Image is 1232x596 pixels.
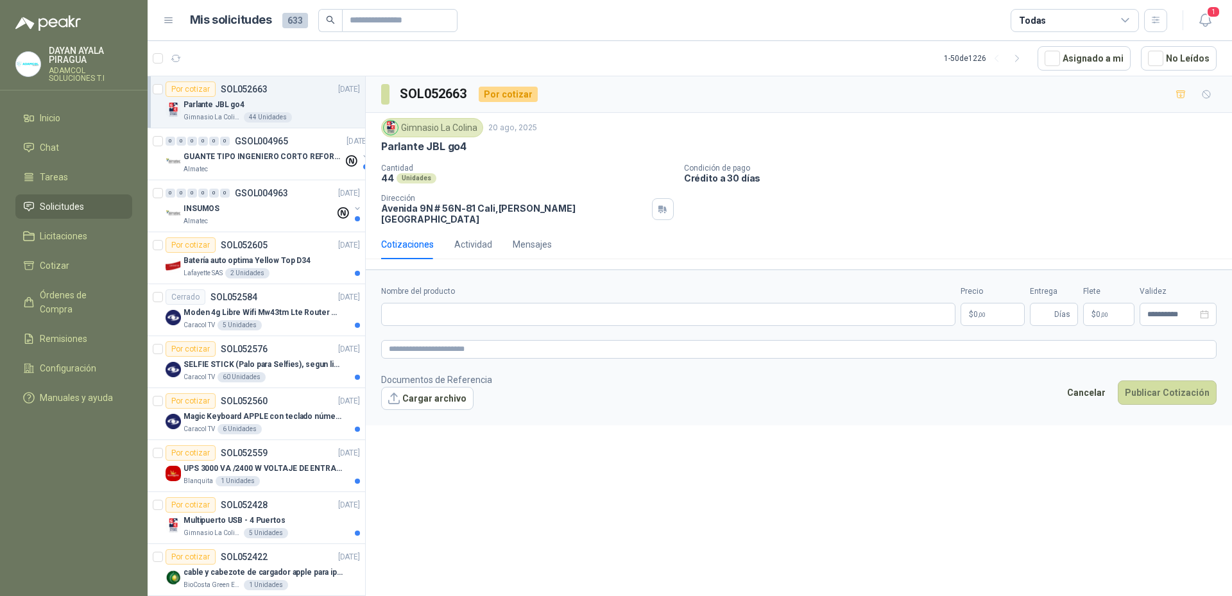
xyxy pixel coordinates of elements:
span: Tareas [40,170,68,184]
span: ,00 [1100,311,1108,318]
p: 44 [381,173,394,183]
label: Entrega [1030,285,1078,298]
a: Solicitudes [15,194,132,219]
a: Tareas [15,165,132,189]
a: Chat [15,135,132,160]
div: 0 [209,189,219,198]
button: No Leídos [1141,46,1217,71]
span: Chat [40,140,59,155]
span: ,00 [978,311,986,318]
span: $ [1091,311,1096,318]
div: 60 Unidades [218,372,266,382]
img: Company Logo [166,258,181,273]
div: 2 Unidades [225,268,269,278]
p: Caracol TV [184,424,215,434]
p: $0,00 [961,303,1025,326]
a: 0 0 0 0 0 0 GSOL004963[DATE] Company LogoINSUMOSAlmatec [166,185,363,226]
p: Parlante JBL go4 [381,140,466,153]
p: INSUMOS [184,203,219,215]
div: Por cotizar [479,87,538,102]
p: Batería auto optima Yellow Top D34 [184,255,311,267]
p: SOL052560 [221,396,268,405]
label: Precio [961,285,1025,298]
a: Cotizar [15,253,132,278]
a: Por cotizarSOL052576[DATE] Company LogoSELFIE STICK (Palo para Selfies), segun link adjuntoCaraco... [148,336,365,388]
p: SOL052428 [221,500,268,509]
label: Validez [1140,285,1217,298]
div: 1 Unidades [216,476,260,486]
p: $ 0,00 [1083,303,1134,326]
p: Almatec [184,216,208,226]
span: 1 [1206,6,1220,18]
span: 0 [973,311,986,318]
div: Por cotizar [166,445,216,461]
a: Licitaciones [15,224,132,248]
p: Crédito a 30 días [684,173,1227,183]
span: 0 [1096,311,1108,318]
p: Gimnasio La Colina [184,112,241,123]
span: Manuales y ayuda [40,391,113,405]
h3: SOL052663 [400,84,468,104]
img: Company Logo [16,52,40,76]
p: [DATE] [338,551,360,563]
p: Magic Keyboard APPLE con teclado númerico en Español Plateado [184,411,343,423]
p: UPS 3000 VA /2400 W VOLTAJE DE ENTRADA / SALIDA 12V ON LINE [184,463,343,475]
span: search [326,15,335,24]
img: Logo peakr [15,15,81,31]
img: Company Logo [166,518,181,533]
div: 0 [187,137,197,146]
p: SOL052584 [210,293,257,302]
p: Cantidad [381,164,674,173]
span: Días [1054,303,1070,325]
p: [DATE] [338,83,360,96]
p: Blanquita [184,476,213,486]
p: Condición de pago [684,164,1227,173]
button: Asignado a mi [1038,46,1131,71]
div: 1 - 50 de 1226 [944,48,1027,69]
p: SOL052605 [221,241,268,250]
img: Company Logo [166,570,181,585]
span: Órdenes de Compra [40,288,120,316]
p: [DATE] [338,291,360,303]
div: Por cotizar [166,497,216,513]
span: Remisiones [40,332,87,346]
button: Cargar archivo [381,387,474,410]
div: 44 Unidades [244,112,292,123]
span: Inicio [40,111,60,125]
p: [DATE] [338,239,360,251]
a: Por cotizarSOL052605[DATE] Company LogoBatería auto optima Yellow Top D34Lafayette SAS2 Unidades [148,232,365,284]
p: cable y cabezote de cargador apple para iphone [184,566,343,579]
img: Company Logo [384,121,398,135]
img: Company Logo [166,310,181,325]
div: 0 [187,189,197,198]
p: [DATE] [346,135,368,148]
div: 5 Unidades [244,528,288,538]
p: Avenida 9N # 56N-81 Cali , [PERSON_NAME][GEOGRAPHIC_DATA] [381,203,647,225]
div: Mensajes [513,237,552,251]
div: 6 Unidades [218,424,262,434]
a: Por cotizarSOL052559[DATE] Company LogoUPS 3000 VA /2400 W VOLTAJE DE ENTRADA / SALIDA 12V ON LIN... [148,440,365,492]
p: [DATE] [338,499,360,511]
div: 5 Unidades [218,320,262,330]
button: Cancelar [1060,380,1113,405]
p: [DATE] [338,395,360,407]
p: Almatec [184,164,208,175]
p: [DATE] [338,343,360,355]
p: Multipuerto USB - 4 Puertos [184,515,286,527]
span: 633 [282,13,308,28]
div: 0 [198,137,208,146]
p: Moden 4g Libre Wifi Mw43tm Lte Router Móvil Internet 5ghz [184,307,343,319]
p: GUANTE TIPO INGENIERO CORTO REFORZADO [184,151,343,163]
div: Por cotizar [166,237,216,253]
p: SOL052663 [221,85,268,94]
a: Por cotizarSOL052422[DATE] Company Logocable y cabezote de cargador apple para iphoneBioCosta Gre... [148,544,365,596]
a: Por cotizarSOL052560[DATE] Company LogoMagic Keyboard APPLE con teclado númerico en Español Plate... [148,388,365,440]
p: Parlante JBL go4 [184,99,244,111]
p: BioCosta Green Energy S.A.S [184,580,241,590]
div: Gimnasio La Colina [381,118,483,137]
div: 0 [198,189,208,198]
p: ADAMCOL SOLUCIONES T.I [49,67,132,82]
p: 20 ago, 2025 [488,122,537,134]
button: 1 [1193,9,1217,32]
p: Documentos de Referencia [381,373,492,387]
